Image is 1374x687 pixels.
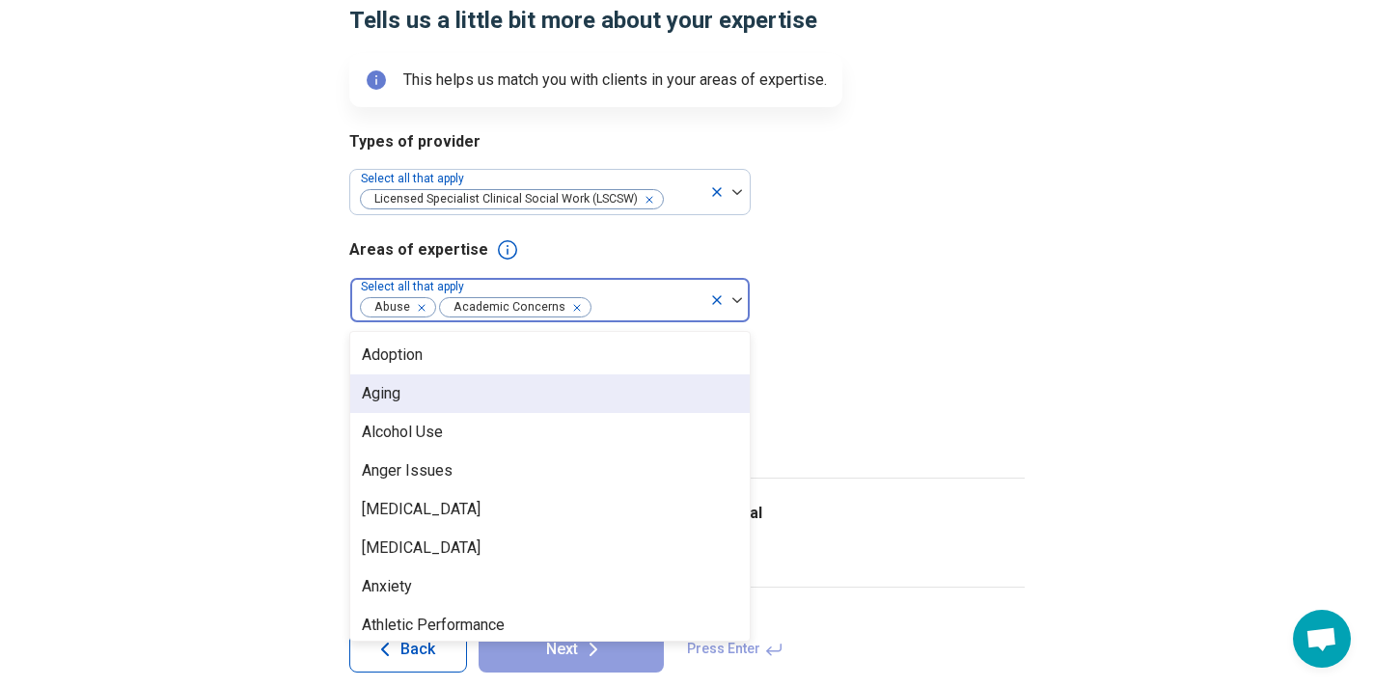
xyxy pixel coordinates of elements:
p: This helps us match you with clients in your areas of expertise. [403,69,827,92]
button: Back [349,626,467,673]
h3: Areas of expertise [349,238,1025,261]
label: Select all that apply [361,172,468,185]
h1: Tells us a little bit more about your expertise [349,5,1025,38]
div: Anger Issues [362,459,453,482]
span: Press Enter [675,626,795,673]
h3: Types of provider [349,130,1025,153]
button: Next [479,626,664,673]
div: Open chat [1293,610,1351,668]
div: Aging [362,382,400,405]
span: Abuse [361,298,416,316]
div: Alcohol Use [362,421,443,444]
label: Select all that apply [361,280,468,293]
div: [MEDICAL_DATA] [362,498,481,521]
span: Academic Concerns [440,298,571,316]
div: Adoption [362,343,423,367]
div: Anxiety [362,575,412,598]
div: Athletic Performance [362,614,505,637]
div: [MEDICAL_DATA] [362,536,481,560]
span: Back [400,642,435,657]
span: Licensed Specialist Clinical Social Work (LSCSW) [361,190,644,208]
